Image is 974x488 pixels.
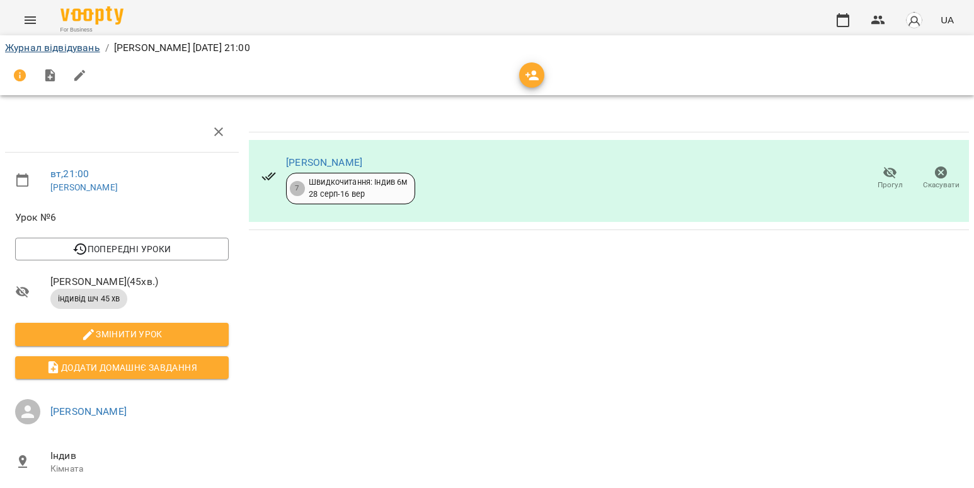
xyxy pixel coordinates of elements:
[50,463,229,475] p: Кімната
[60,6,123,25] img: Voopty Logo
[50,274,229,289] span: [PERSON_NAME] ( 45 хв. )
[15,210,229,225] span: Урок №6
[114,40,250,55] p: [PERSON_NAME] [DATE] 21:00
[878,180,903,190] span: Прогул
[309,177,407,200] div: Швидкочитання: Індив 6м 28 серп - 16 вер
[923,180,960,190] span: Скасувати
[5,40,969,55] nav: breadcrumb
[15,356,229,379] button: Додати домашнє завдання
[905,11,923,29] img: avatar_s.png
[15,238,229,260] button: Попередні уроки
[936,8,959,32] button: UA
[50,448,229,463] span: Індив
[60,26,123,34] span: For Business
[25,360,219,375] span: Додати домашнє завдання
[864,161,915,196] button: Прогул
[915,161,966,196] button: Скасувати
[15,5,45,35] button: Menu
[290,181,305,196] div: 7
[25,241,219,257] span: Попередні уроки
[50,168,89,180] a: вт , 21:00
[941,13,954,26] span: UA
[105,40,109,55] li: /
[5,42,100,54] a: Журнал відвідувань
[50,182,118,192] a: [PERSON_NAME]
[286,156,362,168] a: [PERSON_NAME]
[50,405,127,417] a: [PERSON_NAME]
[50,293,127,305] span: індивід шч 45 хв
[15,323,229,346] button: Змінити урок
[25,327,219,342] span: Змінити урок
